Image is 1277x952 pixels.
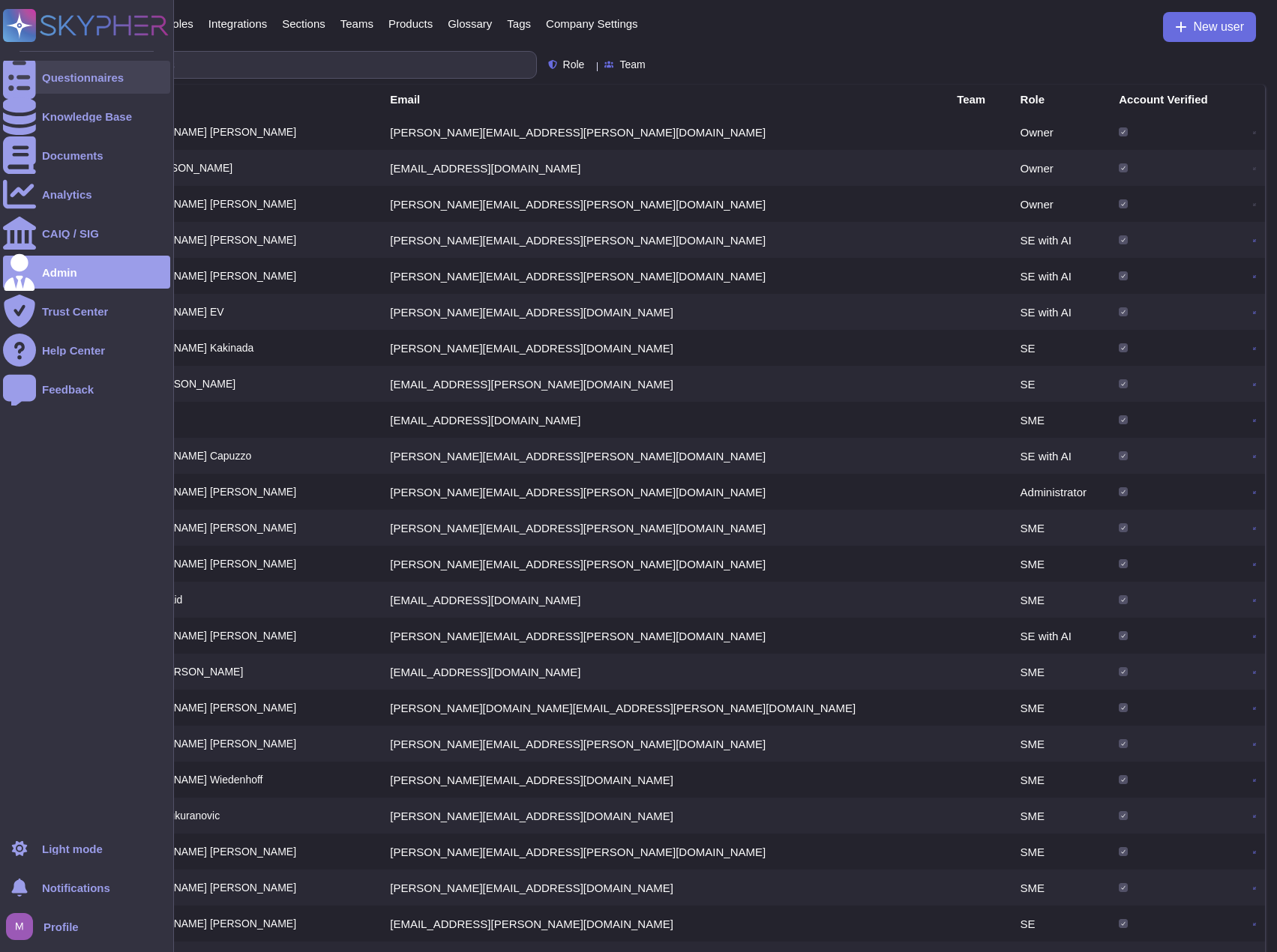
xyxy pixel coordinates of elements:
[381,258,948,294] td: [PERSON_NAME][EMAIL_ADDRESS][PERSON_NAME][DOMAIN_NAME]
[121,127,296,137] span: [PERSON_NAME] [PERSON_NAME]
[3,139,170,172] a: Documents
[3,910,43,943] button: user
[42,384,94,395] div: Feedback
[3,256,170,289] a: Admin
[42,72,124,83] div: Questionnaires
[282,18,325,29] span: Sections
[1012,798,1111,834] td: SME
[1012,690,1111,726] td: SME
[448,18,492,29] span: Glossary
[381,582,948,618] td: [EMAIL_ADDRESS][DOMAIN_NAME]
[42,189,92,200] div: Analytics
[563,59,585,70] span: Role
[381,114,948,150] td: [PERSON_NAME][EMAIL_ADDRESS][PERSON_NAME][DOMAIN_NAME]
[1012,294,1111,330] td: SE with AI
[42,306,108,317] div: Trust Center
[43,921,79,933] span: Profile
[507,18,531,29] span: Tags
[1012,366,1111,402] td: SE
[1012,834,1111,870] td: SME
[121,307,224,317] span: [PERSON_NAME] EV
[42,150,103,161] div: Documents
[381,834,948,870] td: [PERSON_NAME][EMAIL_ADDRESS][PERSON_NAME][DOMAIN_NAME]
[1012,258,1111,294] td: SE with AI
[121,379,235,389] span: Nikhil [PERSON_NAME]
[121,486,296,497] span: [PERSON_NAME] [PERSON_NAME]
[121,199,296,209] span: [PERSON_NAME] [PERSON_NAME]
[42,345,105,356] div: Help Center
[42,228,99,239] div: CAIQ / SIG
[1012,438,1111,474] td: SE with AI
[121,235,296,245] span: [PERSON_NAME] [PERSON_NAME]
[121,451,251,461] span: [PERSON_NAME] Capuzzo
[381,762,948,798] td: [PERSON_NAME][EMAIL_ADDRESS][DOMAIN_NAME]
[1012,186,1111,222] td: Owner
[340,18,373,29] span: Teams
[59,52,536,78] input: Search by keywords
[381,222,948,258] td: [PERSON_NAME][EMAIL_ADDRESS][PERSON_NAME][DOMAIN_NAME]
[42,267,77,278] div: Admin
[1012,330,1111,366] td: SE
[3,61,170,94] a: Questionnaires
[1012,150,1111,186] td: Owner
[381,402,948,438] td: [EMAIL_ADDRESS][DOMAIN_NAME]
[381,654,948,690] td: [EMAIL_ADDRESS][DOMAIN_NAME]
[3,334,170,367] a: Help Center
[1012,618,1111,654] td: SE with AI
[381,798,948,834] td: [PERSON_NAME][EMAIL_ADDRESS][DOMAIN_NAME]
[3,178,170,211] a: Analytics
[121,774,263,785] span: [PERSON_NAME] Wiedenhoff
[381,510,948,546] td: [PERSON_NAME][EMAIL_ADDRESS][PERSON_NAME][DOMAIN_NAME]
[3,217,170,250] a: CAIQ / SIG
[42,843,103,855] div: Light mode
[121,343,253,353] span: [PERSON_NAME] Kakinada
[121,163,232,173] span: Mael [PERSON_NAME]
[1012,546,1111,582] td: SME
[1012,906,1111,942] td: SE
[121,918,296,929] span: [PERSON_NAME] [PERSON_NAME]
[121,630,296,641] span: [PERSON_NAME] [PERSON_NAME]
[381,294,948,330] td: [PERSON_NAME][EMAIL_ADDRESS][DOMAIN_NAME]
[121,846,296,857] span: [PERSON_NAME] [PERSON_NAME]
[1012,222,1111,258] td: SE with AI
[381,186,948,222] td: [PERSON_NAME][EMAIL_ADDRESS][PERSON_NAME][DOMAIN_NAME]
[388,18,433,29] span: Products
[381,870,948,906] td: [PERSON_NAME][EMAIL_ADDRESS][DOMAIN_NAME]
[121,702,296,713] span: [PERSON_NAME] [PERSON_NAME]
[42,882,110,894] span: Notifications
[381,546,948,582] td: [PERSON_NAME][EMAIL_ADDRESS][PERSON_NAME][DOMAIN_NAME]
[381,330,948,366] td: [PERSON_NAME][EMAIL_ADDRESS][DOMAIN_NAME]
[121,271,296,281] span: [PERSON_NAME] [PERSON_NAME]
[121,558,296,569] span: [PERSON_NAME] [PERSON_NAME]
[546,18,638,29] span: Company Settings
[619,59,645,70] span: Team
[1012,762,1111,798] td: SME
[3,100,170,133] a: Knowledge Base
[381,150,948,186] td: [EMAIL_ADDRESS][DOMAIN_NAME]
[121,666,243,677] span: Antoan [PERSON_NAME]
[381,366,948,402] td: [EMAIL_ADDRESS][PERSON_NAME][DOMAIN_NAME]
[42,111,132,122] div: Knowledge Base
[381,690,948,726] td: [PERSON_NAME][DOMAIN_NAME][EMAIL_ADDRESS][PERSON_NAME][DOMAIN_NAME]
[381,438,948,474] td: [PERSON_NAME][EMAIL_ADDRESS][PERSON_NAME][DOMAIN_NAME]
[208,18,267,29] span: Integrations
[1193,21,1244,33] span: New user
[1012,654,1111,690] td: SME
[381,618,948,654] td: [PERSON_NAME][EMAIL_ADDRESS][PERSON_NAME][DOMAIN_NAME]
[3,295,170,328] a: Trust Center
[121,738,296,749] span: [PERSON_NAME] [PERSON_NAME]
[1163,12,1256,42] button: New user
[121,522,296,533] span: [PERSON_NAME] [PERSON_NAME]
[1012,474,1111,510] td: Administrator
[1012,114,1111,150] td: Owner
[164,18,193,29] span: Roles
[381,474,948,510] td: [PERSON_NAME][EMAIL_ADDRESS][PERSON_NAME][DOMAIN_NAME]
[3,373,170,406] a: Feedback
[381,906,948,942] td: [EMAIL_ADDRESS][PERSON_NAME][DOMAIN_NAME]
[1012,402,1111,438] td: SME
[121,882,296,893] span: [PERSON_NAME] [PERSON_NAME]
[1012,510,1111,546] td: SME
[1012,726,1111,762] td: SME
[1012,582,1111,618] td: SME
[381,726,948,762] td: [PERSON_NAME][EMAIL_ADDRESS][PERSON_NAME][DOMAIN_NAME]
